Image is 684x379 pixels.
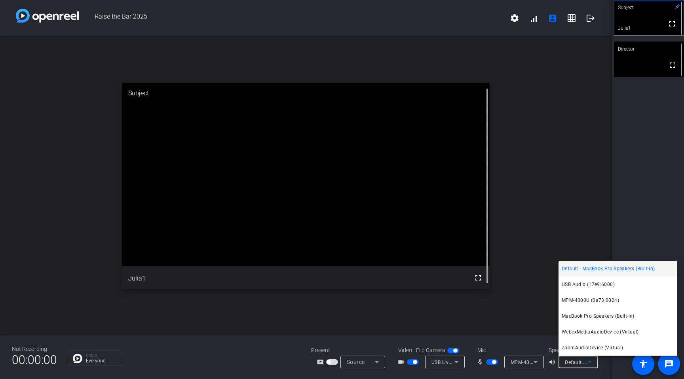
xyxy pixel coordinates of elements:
[562,311,635,321] span: MacBook Pro Speakers (Built-in)
[562,264,655,273] span: Default - MacBook Pro Speakers (Built-in)
[562,296,619,305] span: MPM-4000U (0a73:0024)
[562,327,639,337] span: WebexMediaAudioDevice (Virtual)
[562,280,615,289] span: USB Audio (17e9:6000)
[562,343,623,352] span: ZoomAudioDevice (Virtual)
